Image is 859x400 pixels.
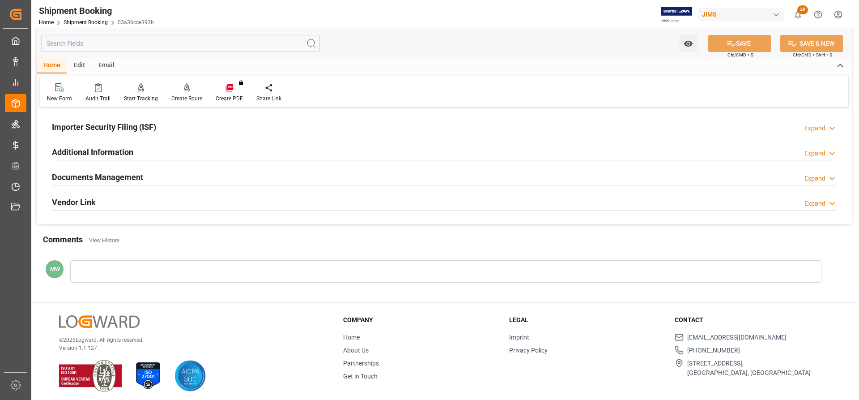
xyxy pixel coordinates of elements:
[343,347,369,354] a: About Us
[509,334,529,341] a: Imprint
[687,346,740,355] span: [PHONE_NUMBER]
[37,58,67,73] div: Home
[687,359,811,378] span: [STREET_ADDRESS], [GEOGRAPHIC_DATA], [GEOGRAPHIC_DATA]
[343,373,378,380] a: Get in Touch
[52,196,96,208] h2: Vendor Link
[171,95,202,103] div: Create Route
[52,121,156,133] h2: Importer Security Filing (ISF)
[698,8,784,21] div: JIMS
[804,149,825,158] div: Expand
[343,334,360,341] a: Home
[343,360,379,367] a: Partnerships
[59,315,140,328] img: Logward Logo
[174,360,206,391] img: AICPA SOC
[67,58,92,73] div: Edit
[64,19,108,26] a: Shipment Booking
[793,52,832,58] span: Ctrl/CMD + Shift + S
[509,347,548,354] a: Privacy Policy
[132,360,164,391] img: ISO 27001 Certification
[59,360,122,391] img: ISO 9001 & ISO 14001 Certification
[50,266,60,272] span: MW
[804,174,825,183] div: Expand
[92,58,121,73] div: Email
[808,4,828,25] button: Help Center
[804,124,825,133] div: Expand
[797,5,808,14] span: 29
[47,95,72,103] div: New Form
[41,35,320,52] input: Search Fields
[39,4,154,17] div: Shipment Booking
[256,95,281,103] div: Share Link
[343,315,498,325] h3: Company
[43,233,83,245] h2: Comments
[804,199,825,208] div: Expand
[89,237,119,244] a: View History
[661,7,692,22] img: Exertis%20JAM%20-%20Email%20Logo.jpg_1722504956.jpg
[687,333,787,342] span: [EMAIL_ADDRESS][DOMAIN_NAME]
[39,19,54,26] a: Home
[124,95,158,103] div: Start Tracking
[727,52,753,58] span: Ctrl/CMD + S
[509,315,664,325] h3: Legal
[85,95,111,103] div: Audit Trail
[52,146,133,158] h2: Additional Information
[679,35,697,52] button: open menu
[708,35,771,52] button: SAVE
[780,35,843,52] button: SAVE & NEW
[52,171,143,183] h2: Documents Management
[59,336,321,344] p: © 2025 Logward. All rights reserved.
[788,4,808,25] button: show 29 new notifications
[59,344,321,352] p: Version 1.1.127
[698,6,788,23] button: JIMS
[675,315,829,325] h3: Contact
